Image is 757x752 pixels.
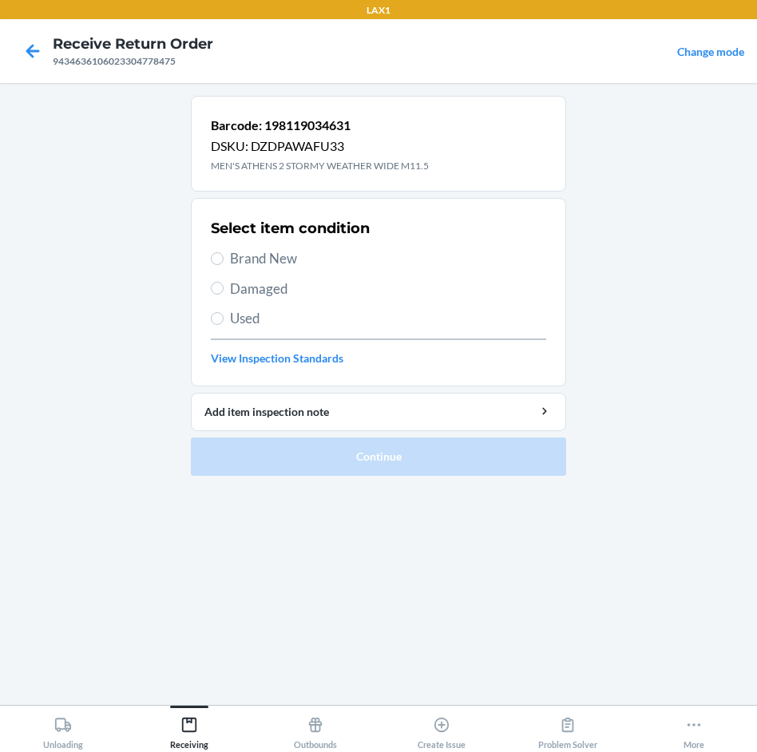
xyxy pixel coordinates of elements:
[631,706,757,750] button: More
[505,706,631,750] button: Problem Solver
[294,710,337,750] div: Outbounds
[211,312,224,325] input: Used
[53,54,213,69] div: 9434636106023304778475
[211,218,370,239] h2: Select item condition
[367,3,390,18] p: LAX1
[170,710,208,750] div: Receiving
[538,710,597,750] div: Problem Solver
[211,137,429,156] p: DSKU: DZDPAWAFU33
[211,350,546,366] a: View Inspection Standards
[211,159,429,173] p: MEN'S ATHENS 2 STORMY WEATHER WIDE M11.5
[252,706,378,750] button: Outbounds
[378,706,505,750] button: Create Issue
[191,437,566,476] button: Continue
[53,34,213,54] h4: Receive Return Order
[211,282,224,295] input: Damaged
[684,710,704,750] div: More
[43,710,83,750] div: Unloading
[230,279,546,299] span: Damaged
[418,710,466,750] div: Create Issue
[230,248,546,269] span: Brand New
[126,706,252,750] button: Receiving
[211,116,429,135] p: Barcode: 198119034631
[204,403,553,420] div: Add item inspection note
[230,308,546,329] span: Used
[211,252,224,265] input: Brand New
[677,45,744,58] a: Change mode
[191,393,566,431] button: Add item inspection note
